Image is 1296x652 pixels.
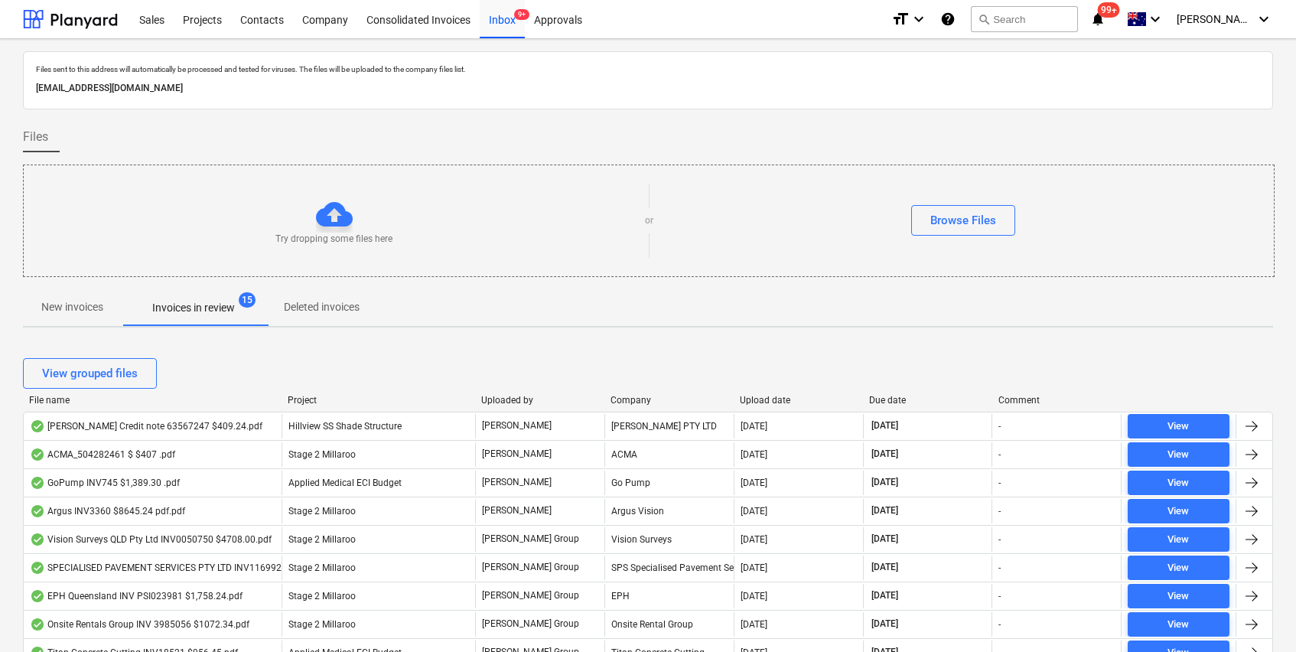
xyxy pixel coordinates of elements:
div: Onsite Rental Group [604,612,734,637]
div: - [998,421,1001,432]
div: [DATE] [741,421,767,432]
div: [DATE] [741,562,767,573]
button: View [1128,414,1229,438]
div: OCR finished [30,477,45,489]
span: Stage 2 Millaroo [288,449,356,460]
button: View [1128,442,1229,467]
button: View [1128,471,1229,495]
span: Hillview SS Shade Structure [288,421,402,432]
span: [DATE] [870,419,900,432]
div: ACMA_504282461 $ $407 .pdf [30,448,175,461]
div: [DATE] [741,591,767,601]
p: [PERSON_NAME] Group [482,533,579,546]
div: OCR finished [30,533,45,546]
button: View [1128,556,1229,580]
p: New invoices [41,299,103,315]
div: [DATE] [741,534,767,545]
p: Try dropping some files here [275,233,392,246]
div: - [998,449,1001,460]
span: [PERSON_NAME] [1177,13,1253,25]
p: [PERSON_NAME] [482,419,552,432]
div: Upload date [740,395,857,406]
span: Files [23,128,48,146]
div: Uploaded by [481,395,598,406]
span: Stage 2 Millaroo [288,619,356,630]
div: [DATE] [741,449,767,460]
i: keyboard_arrow_down [1255,10,1273,28]
button: Search [971,6,1078,32]
div: OCR finished [30,505,45,517]
span: search [978,13,990,25]
div: Argus INV3360 $8645.24 pdf.pdf [30,505,185,517]
div: - [998,506,1001,517]
div: GoPump INV745 $1,389.30 .pdf [30,477,180,489]
div: View grouped files [42,363,138,383]
div: Browse Files [930,210,996,230]
div: - [998,534,1001,545]
div: View [1167,616,1189,634]
div: Vision Surveys QLD Pty Ltd INV0050750 $4708.00.pdf [30,533,272,546]
button: View [1128,527,1229,552]
div: - [998,478,1001,488]
div: Comment [998,395,1115,406]
div: View [1167,588,1189,605]
p: [PERSON_NAME] [482,504,552,517]
div: EPH [604,584,734,608]
p: [PERSON_NAME] [482,448,552,461]
div: Argus Vision [604,499,734,523]
div: Company [611,395,728,406]
div: View [1167,418,1189,435]
span: 99+ [1098,2,1120,18]
span: [DATE] [870,561,900,574]
div: Due date [869,395,986,406]
span: [DATE] [870,448,900,461]
span: 15 [239,292,256,308]
div: Project [288,395,469,406]
i: keyboard_arrow_down [1146,10,1164,28]
span: [DATE] [870,476,900,489]
span: 9+ [514,9,529,20]
p: or [645,214,653,227]
span: [DATE] [870,618,900,631]
span: Stage 2 Millaroo [288,562,356,573]
p: [EMAIL_ADDRESS][DOMAIN_NAME] [36,80,1260,96]
span: Stage 2 Millaroo [288,591,356,601]
i: notifications [1090,10,1106,28]
div: File name [29,395,275,406]
i: Knowledge base [940,10,956,28]
p: Files sent to this address will automatically be processed and tested for viruses. The files will... [36,64,1260,74]
button: View [1128,584,1229,608]
button: Browse Files [911,205,1015,236]
div: View [1167,503,1189,520]
div: [DATE] [741,619,767,630]
div: [DATE] [741,478,767,488]
button: View [1128,499,1229,523]
button: View [1128,612,1229,637]
p: [PERSON_NAME] Group [482,618,579,631]
div: EPH Queensland INV PSI023981 $1,758.24.pdf [30,590,243,602]
div: View [1167,559,1189,577]
div: [PERSON_NAME] Credit note 63567247 $409.24.pdf [30,420,262,432]
iframe: Chat Widget [1219,579,1296,652]
p: Deleted invoices [284,299,360,315]
div: ACMA [604,442,734,467]
div: Try dropping some files hereorBrowse Files [23,165,1275,277]
span: [DATE] [870,533,900,546]
div: - [998,562,1001,573]
div: OCR finished [30,590,45,602]
div: OCR finished [30,448,45,461]
button: View grouped files [23,358,157,389]
div: OCR finished [30,420,45,432]
p: [PERSON_NAME] [482,476,552,489]
span: [DATE] [870,589,900,602]
span: Stage 2 Millaroo [288,534,356,545]
i: keyboard_arrow_down [910,10,928,28]
span: Applied Medical ECI Budget [288,478,402,488]
span: [DATE] [870,504,900,517]
div: - [998,591,1001,601]
i: format_size [891,10,910,28]
p: Invoices in review [152,300,235,316]
div: View [1167,531,1189,549]
div: Go Pump [604,471,734,495]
